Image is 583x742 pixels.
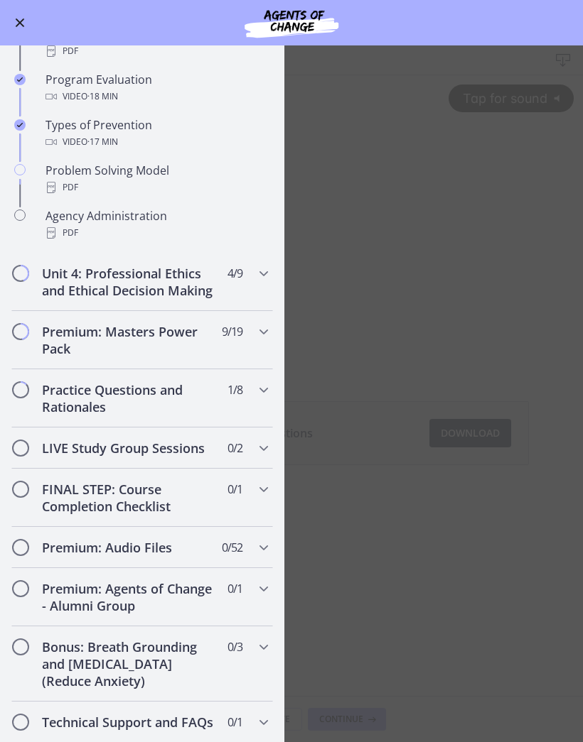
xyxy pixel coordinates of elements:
span: 9 / 19 [222,323,242,340]
div: Video [46,88,267,105]
div: PDF [46,43,267,60]
h2: Practice Questions and Rationales [42,381,215,415]
button: Tap for sound [449,9,574,37]
h2: Premium: Agents of Change - Alumni Group [42,580,215,614]
span: 0 / 2 [228,440,242,457]
span: 4 / 9 [228,265,242,282]
h2: Unit 4: Professional Ethics and Ethical Decision Making [42,265,215,299]
h2: Bonus: Breath Grounding and [MEDICAL_DATA] (Reduce Anxiety) [42,638,215,689]
span: Tap for sound [450,16,547,31]
span: 0 / 52 [222,539,242,556]
div: Agency Administration [46,207,267,241]
h2: Premium: Masters Power Pack [42,323,215,357]
h2: Technical Support and FAQs [42,714,215,731]
span: 0 / 3 [228,638,242,655]
span: 1 / 8 [228,381,242,398]
span: · 18 min [87,88,118,105]
div: PDF [46,179,267,196]
div: Problem Solving Model [46,162,267,196]
i: Completed [14,74,26,85]
div: PDF [46,224,267,241]
span: 0 / 1 [228,481,242,498]
div: Program Evaluation [46,71,267,105]
span: 0 / 1 [228,714,242,731]
div: Types of Prevention [46,116,267,151]
img: Agents of Change [206,6,377,40]
button: Enable menu [11,14,28,31]
i: Completed [14,119,26,131]
h2: Premium: Audio Files [42,539,215,556]
div: Video [46,133,267,151]
span: 0 / 1 [228,580,242,597]
span: · 17 min [87,133,118,151]
h2: LIVE Study Group Sessions [42,440,215,457]
h2: FINAL STEP: Course Completion Checklist [42,481,215,515]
